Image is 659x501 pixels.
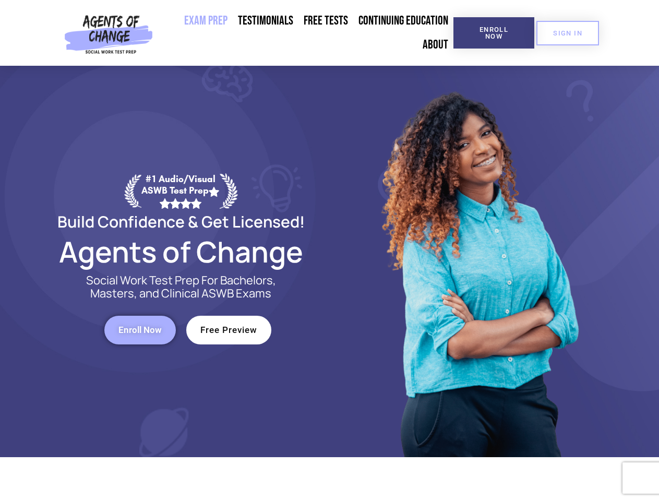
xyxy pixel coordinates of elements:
h2: Agents of Change [32,240,330,264]
a: Free Tests [298,9,353,33]
span: SIGN IN [553,30,582,37]
span: Enroll Now [470,26,518,40]
span: Free Preview [200,326,257,335]
a: Enroll Now [453,17,534,49]
span: Enroll Now [118,326,162,335]
a: Testimonials [233,9,298,33]
a: About [417,33,453,57]
a: Free Preview [186,316,271,344]
a: Enroll Now [104,316,176,344]
h2: Build Confidence & Get Licensed! [32,214,330,229]
div: #1 Audio/Visual ASWB Test Prep [141,173,220,208]
p: Social Work Test Prep For Bachelors, Masters, and Clinical ASWB Exams [74,274,288,300]
a: Exam Prep [179,9,233,33]
nav: Menu [157,9,453,57]
a: Continuing Education [353,9,453,33]
img: Website Image 1 (1) [374,66,583,457]
a: SIGN IN [536,21,599,45]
